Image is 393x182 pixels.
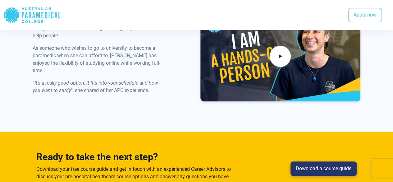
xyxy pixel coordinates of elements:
em: It’s a really good option, it fits into your schedule and how you want to study [33,80,158,93]
h3: Ready to take the next step? [36,152,247,163]
a: Apply now [348,8,382,22]
p: As someone who wishes to go to university to become a paramedic when she can afford to, [PERSON_N... [33,44,165,74]
div: Australian Paramedical College [4,5,61,25]
p: “ “, she shared of her APC experience. [33,79,165,94]
a: Download a course guide [290,161,357,176]
p: Download your free course guide and get in touch with an experienced Career Advisors to discuss y... [36,166,247,180]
